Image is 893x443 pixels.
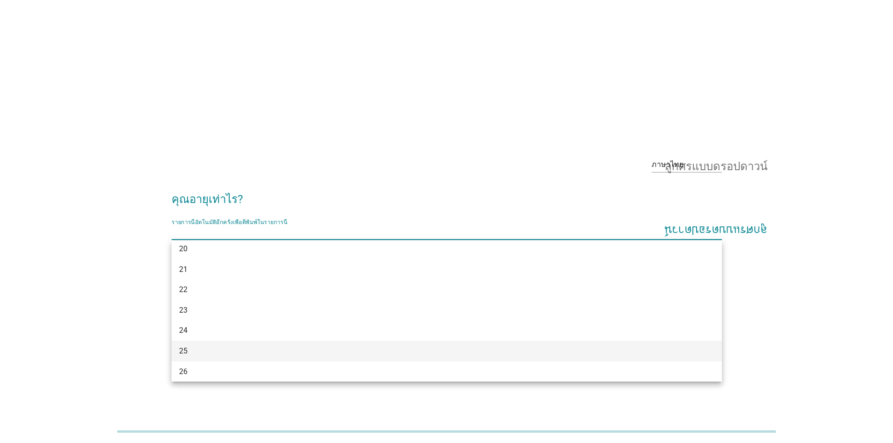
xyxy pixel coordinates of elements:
[179,244,188,253] font: 20
[172,225,709,240] input: รายการนี้อัตโนมัติอีกครั้งเพื่อตีพิมพ์ในรายการนี้
[665,226,767,238] font: ลูกศรแบบดรอปดาวน์
[179,265,188,274] font: 21
[172,193,243,206] font: คุณอายุเท่าไร?
[179,367,188,376] font: 26
[179,326,188,335] font: 24
[665,159,767,170] font: ลูกศรแบบดรอปดาวน์
[179,306,188,315] font: 23
[179,346,188,355] font: 25
[652,160,683,169] font: ภาษาไทย
[179,285,188,294] font: 22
